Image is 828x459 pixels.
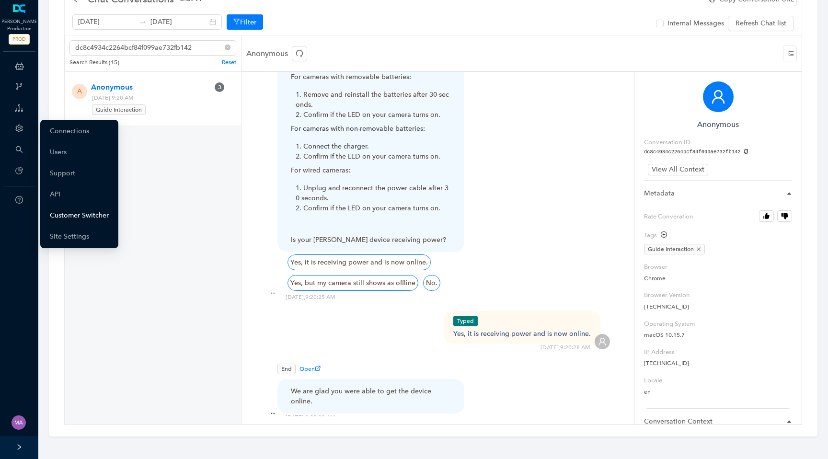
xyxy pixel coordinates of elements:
span: Connect the charger. [303,142,369,150]
span: question-circle [15,196,23,204]
p: [TECHNICAL_ID] [644,302,792,311]
span: 3 [218,84,221,91]
span: user [711,89,726,104]
div: Yes, it is receiving power and is now online. [453,316,591,339]
a: Support [50,164,75,183]
span: caret-right [786,419,792,425]
p: For cameras with removable batteries: [291,72,451,82]
div: Conversation Context [644,416,792,431]
p: en [644,388,792,397]
span: menu-unfold [788,51,794,57]
span: Guide Interaction [644,244,705,254]
span: swap-right [139,18,147,26]
input: Search conversation [75,43,223,53]
span: Metadata [644,188,781,199]
a: Customer Switcher [50,206,109,225]
a: Site Settings [50,227,89,246]
span: Typed [453,316,478,326]
span: redo [296,49,303,57]
p: Chrome [644,274,792,283]
span: Anonymous [91,81,209,93]
button: View All Context [648,164,708,175]
span: branches [15,82,23,90]
div: [DATE] , 9:20:28 AM [286,413,335,422]
button: Filter [227,14,263,30]
span: copy [744,149,749,154]
span: close [696,247,701,252]
span: pie-chart [15,167,23,174]
span: A [77,86,82,97]
button: Rate Converation [777,210,792,222]
div: [DATE] , 9:20:25 AM [286,293,335,301]
p: [TECHNICAL_ID] [644,359,792,368]
span: user [598,337,607,346]
img: 261dd2395eed1481b052019273ba48bf [11,415,26,430]
a: Connections [50,122,89,141]
li: Confirm if the LED on your camera turns on. [296,151,451,161]
li: Confirm if the LED on your camera turns on. [296,203,451,213]
label: Browser Version [644,290,792,300]
span: Guide Interaction [92,104,146,115]
div: Yes, but my camera still shows as offline [287,275,418,291]
button: Refresh Chat list [728,16,794,31]
span: Open [299,366,321,372]
label: Locale [644,376,792,385]
span: Refresh Chat list [736,18,786,29]
span: End [277,364,296,374]
p: Reset [222,58,236,67]
span: Internal Messages [664,18,728,29]
a: API [50,185,60,204]
p: macOS 10.15.7 [644,331,792,340]
label: Browser [644,262,792,272]
input: Start date [78,17,135,27]
span: search [15,146,23,153]
p: Search Results ( 15 ) [69,58,119,67]
div: Tags [644,230,667,240]
li: Unplug and reconnect the power cable after 30 seconds. [296,183,451,203]
li: Remove and reinstall the batteries after 30 seconds. [296,90,451,110]
li: Confirm if the LED on your camera turns on. [296,110,451,120]
img: chat-bubble.svg [266,287,280,301]
span: caret-right [786,191,792,196]
span: Conversation Context [644,416,781,427]
div: [DATE] , 9:20:28 AM [540,344,590,352]
label: Operating System [644,319,792,329]
span: plus-circle [661,231,667,238]
span: close-circle [225,44,230,53]
span: setting [15,125,23,132]
div: No. [423,275,440,291]
div: We are glad you were able to get the device online. [291,386,451,406]
label: Conversation ID [644,138,690,147]
h6: Anonymous [644,120,792,129]
img: chat-bubble.svg [266,407,280,421]
sup: 3 [215,82,224,92]
a: Users [50,143,67,162]
p: Anonymous [246,46,311,61]
span: For cameras with non-removable batteries: [291,125,425,133]
span: to [139,18,147,26]
p: For wired cameras: [291,165,451,175]
div: Metadata [644,188,792,203]
label: IP Address [644,347,792,357]
div: Is your [PERSON_NAME] device receiving power? [291,62,451,245]
button: Rate Converation [759,210,774,222]
span: View All Context [652,164,704,175]
label: Rate Converation [644,210,792,223]
input: End date [150,17,207,27]
span: PROD [9,34,30,45]
span: close-circle [225,45,230,50]
pre: dc8c4934c2264bcf84f099ae732fb142 [644,149,792,156]
span: [DATE] 9:20 AM [89,93,213,116]
div: Yes, it is receiving power and is now online. [287,254,431,270]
